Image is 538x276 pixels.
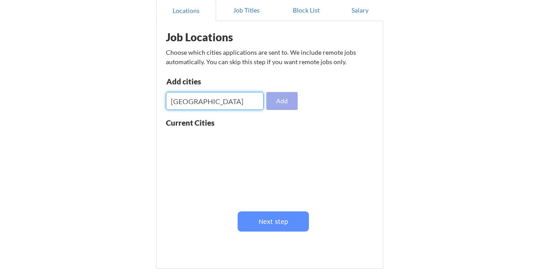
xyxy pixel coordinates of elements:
div: Job Locations [166,32,279,43]
div: Add cities [166,78,259,85]
div: Current Cities [166,119,234,127]
button: Add [266,92,298,110]
div: Choose which cities applications are sent to. We include remote jobs automatically. You can skip ... [166,48,373,66]
input: Type here... [166,92,264,110]
button: Next step [238,211,309,232]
